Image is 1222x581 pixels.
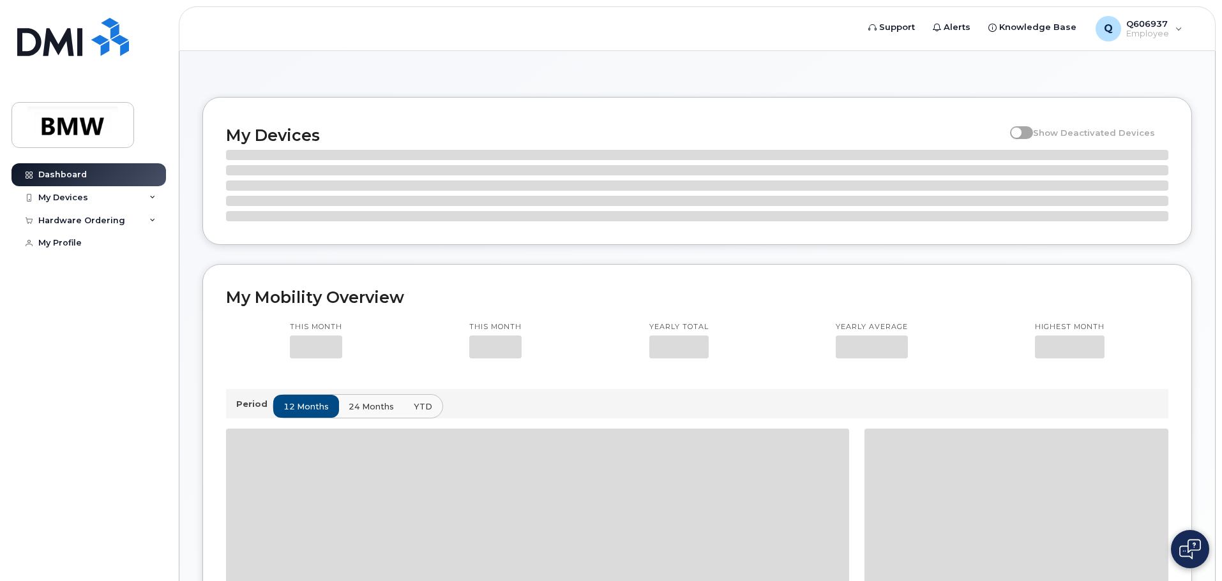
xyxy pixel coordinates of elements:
span: Show Deactivated Devices [1033,128,1155,138]
p: Yearly average [836,322,908,332]
img: Open chat [1179,539,1201,559]
p: Period [236,398,273,410]
h2: My Mobility Overview [226,288,1168,307]
p: This month [469,322,522,332]
p: This month [290,322,342,332]
p: Yearly total [649,322,709,332]
span: YTD [414,401,432,413]
input: Show Deactivated Devices [1010,121,1020,131]
span: 24 months [349,401,394,413]
p: Highest month [1035,322,1105,332]
h2: My Devices [226,126,1004,145]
